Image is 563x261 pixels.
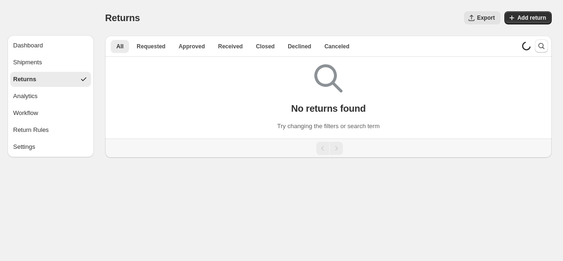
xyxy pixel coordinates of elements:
[256,43,274,50] span: Closed
[13,41,43,50] span: Dashboard
[10,139,91,154] button: Settings
[504,11,552,24] button: Add return
[116,43,123,50] span: All
[10,106,91,121] button: Workflow
[477,14,495,22] span: Export
[137,43,165,50] span: Requested
[517,14,546,22] span: Add return
[277,122,380,131] p: Try changing the filters or search term
[179,43,205,50] span: Approved
[10,38,91,53] button: Dashboard
[314,64,342,92] img: Empty search results
[10,55,91,70] button: Shipments
[10,72,91,87] button: Returns
[288,43,311,50] span: Declined
[13,58,42,67] span: Shipments
[13,92,38,101] span: Analytics
[10,89,91,104] button: Analytics
[10,123,91,138] button: Return Rules
[13,75,36,84] span: Returns
[218,43,243,50] span: Received
[291,103,365,114] p: No returns found
[13,125,49,135] span: Return Rules
[464,11,501,24] button: Export
[105,13,140,23] span: Returns
[13,142,35,152] span: Settings
[105,138,552,158] nav: Pagination
[535,39,548,53] button: Search and filter results
[13,108,38,118] span: Workflow
[324,43,349,50] span: Canceled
